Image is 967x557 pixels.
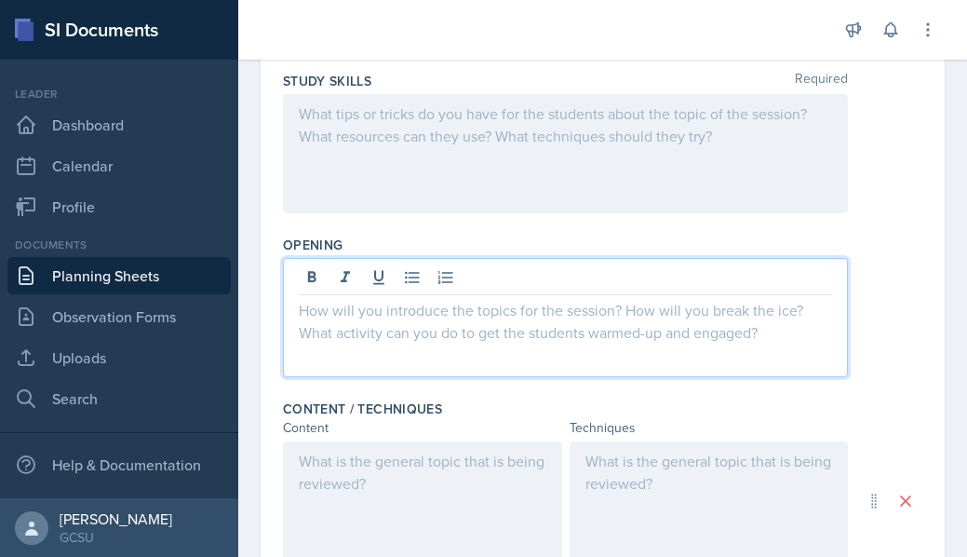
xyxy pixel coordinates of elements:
div: Documents [7,237,231,253]
a: Uploads [7,339,231,376]
span: Required [795,72,848,90]
div: Content [283,418,562,438]
div: Leader [7,86,231,102]
label: Study Skills [283,72,371,90]
div: [PERSON_NAME] [60,509,172,528]
a: Calendar [7,147,231,184]
a: Search [7,380,231,417]
div: Help & Documentation [7,446,231,483]
a: Profile [7,188,231,225]
a: Dashboard [7,106,231,143]
div: Techniques [570,418,849,438]
div: GCSU [60,528,172,547]
a: Planning Sheets [7,257,231,294]
a: Observation Forms [7,298,231,335]
label: Content / Techniques [283,400,442,418]
label: Opening [283,236,342,254]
